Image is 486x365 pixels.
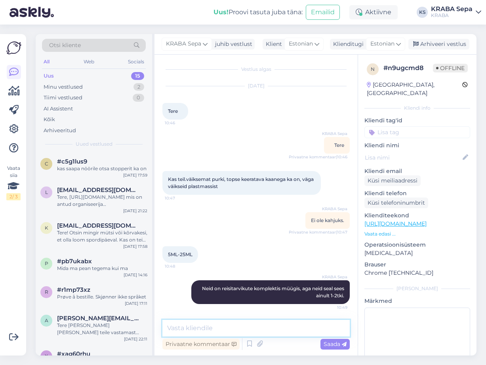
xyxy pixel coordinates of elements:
[364,167,470,175] p: Kliendi email
[57,194,147,208] div: Tere, [URL][DOMAIN_NAME] mis on antud organiseerija [PERSON_NAME]?
[213,8,303,17] div: Proovi tasuta juba täna:
[334,142,344,148] span: Tere
[364,285,470,292] div: [PERSON_NAME]
[124,272,147,278] div: [DATE] 14:16
[318,274,347,280] span: KRABA Sepa
[364,116,470,125] p: Kliendi tag'id
[289,40,313,48] span: Estonian
[212,40,252,48] div: juhib vestlust
[168,108,178,114] span: Tere
[431,12,473,19] div: KRABA
[123,208,147,214] div: [DATE] 21:22
[133,94,144,102] div: 0
[364,297,470,305] p: Märkmed
[431,6,473,12] div: KRABA Sepa
[57,315,139,322] span: allan.matt19@gmail.com
[330,40,364,48] div: Klienditugi
[367,81,462,97] div: [GEOGRAPHIC_DATA], [GEOGRAPHIC_DATA]
[383,63,433,73] div: # n9ugcmd8
[44,127,76,135] div: Arhiveeritud
[45,289,48,295] span: r
[162,339,240,350] div: Privaatne kommentaar
[165,195,194,201] span: 10:47
[364,260,470,269] p: Brauser
[57,350,90,357] span: #xag60rhu
[318,131,347,137] span: KRABA Sepa
[168,176,315,189] span: Kas teil.väiksemat purki, topse keeratava kaanega ka on, väga väikseid plastmassist
[57,286,90,293] span: #r1mp73xz
[165,263,194,269] span: 10:48
[57,186,139,194] span: liisbetkukk@gmail.com
[126,57,146,67] div: Socials
[289,154,347,160] span: Privaatne kommentaar | 10:46
[44,72,54,80] div: Uus
[364,126,470,138] input: Lisa tag
[168,251,192,257] span: 5ML-25ML
[57,322,147,336] div: Tere [PERSON_NAME] [PERSON_NAME] teile vastamast [GEOGRAPHIC_DATA] sepa turu noored müüjannad ma ...
[364,249,470,257] p: [MEDICAL_DATA]
[162,66,350,73] div: Vestlus algas
[289,229,347,235] span: Privaatne kommentaar | 10:47
[165,120,194,126] span: 10:46
[364,220,427,227] a: [URL][DOMAIN_NAME]
[371,66,375,72] span: n
[45,317,48,323] span: a
[162,82,350,89] div: [DATE]
[57,229,147,243] div: Tere! Otsin mingir mütsi või kõrvakesi, et olla loom spordipäeval. Kas on teie poes oleks midagi ...
[76,141,112,148] span: Uued vestlused
[44,94,82,102] div: Tiimi vestlused
[6,40,21,55] img: Askly Logo
[431,6,481,19] a: KRABA SepaKRABA
[364,198,428,208] div: Küsi telefoninumbrit
[44,105,73,113] div: AI Assistent
[82,57,96,67] div: Web
[44,116,55,124] div: Kõik
[57,158,87,165] span: #c5g1lus9
[318,206,347,212] span: KRABA Sepa
[49,41,81,49] span: Otsi kliente
[6,193,21,200] div: 2 / 3
[364,241,470,249] p: Operatsioonisüsteem
[42,57,51,67] div: All
[44,83,83,91] div: Minu vestlused
[433,64,468,72] span: Offline
[125,300,147,306] div: [DATE] 17:11
[45,189,48,195] span: l
[324,340,347,348] span: Saada
[131,72,144,80] div: 15
[202,285,345,298] span: Neid on reisitarvikute komplektis müügis, aga neid seal sees ainult 1-2tki.
[370,40,395,48] span: Estonian
[45,353,48,359] span: x
[263,40,282,48] div: Klient
[45,225,48,231] span: k
[133,83,144,91] div: 2
[124,336,147,342] div: [DATE] 22:11
[57,293,147,300] div: Prøve å bestille. Skjønner ikke språket
[364,269,470,277] p: Chrome [TECHNICAL_ID]
[57,258,92,265] span: #pb7ukabx
[57,165,147,172] div: kas saapa nöörile otsa stopperit ka on
[318,304,347,310] span: 10:49
[417,7,428,18] div: KS
[57,222,139,229] span: kivirahkmirtelmia@gmail.com
[365,153,461,162] input: Lisa nimi
[364,175,421,186] div: Küsi meiliaadressi
[213,8,229,16] b: Uus!
[364,141,470,150] p: Kliendi nimi
[349,5,398,19] div: Aktiivne
[364,211,470,220] p: Klienditeekond
[311,217,344,223] span: Ei ole kahjuks.
[45,161,48,167] span: c
[166,40,201,48] span: KRABA Sepa
[123,172,147,178] div: [DATE] 17:59
[57,265,147,272] div: Mida ma pean tegema kui ma
[408,39,469,49] div: Arhiveeri vestlus
[123,243,147,249] div: [DATE] 17:58
[364,105,470,112] div: Kliendi info
[364,230,470,238] p: Vaata edasi ...
[306,5,340,20] button: Emailid
[6,165,21,200] div: Vaata siia
[364,189,470,198] p: Kliendi telefon
[45,260,48,266] span: p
